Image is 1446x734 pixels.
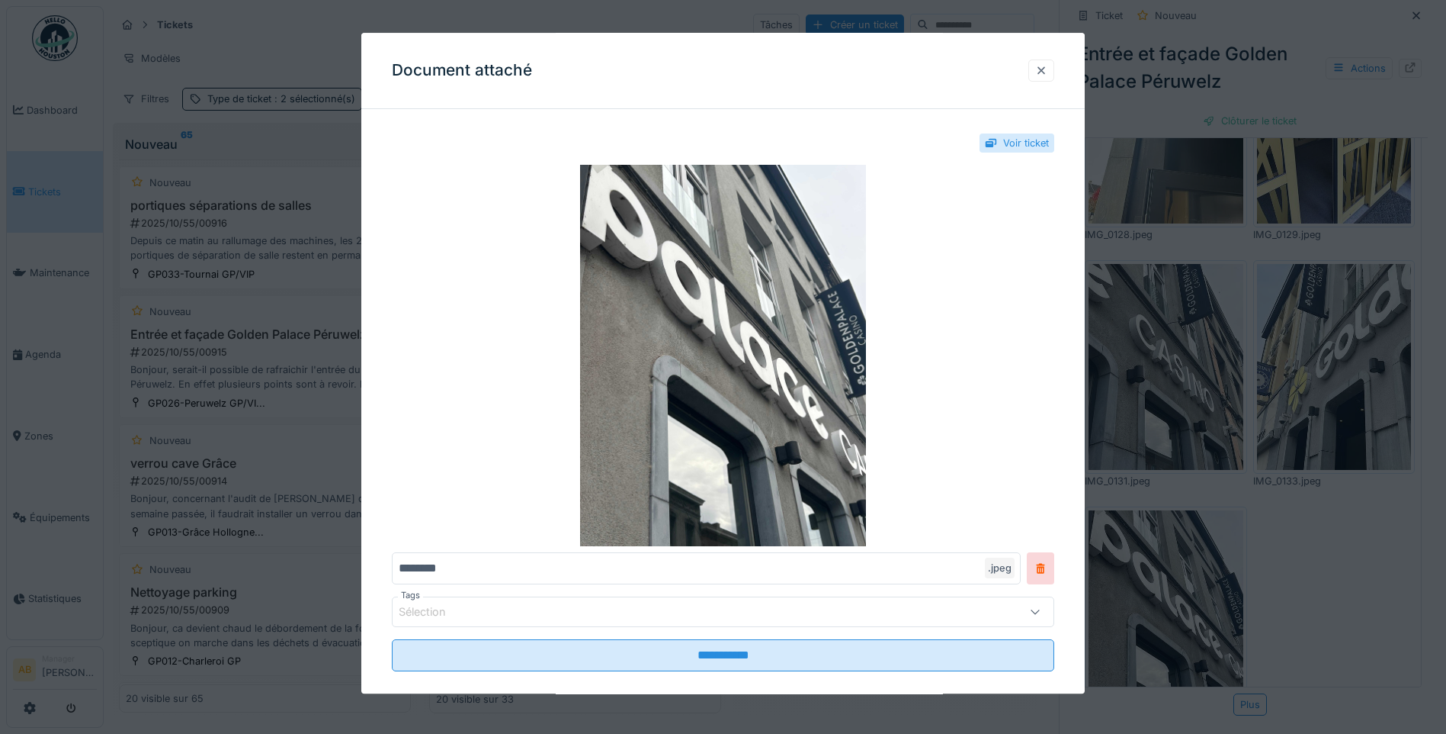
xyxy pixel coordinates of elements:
[985,558,1015,578] div: .jpeg
[399,604,467,621] div: Sélection
[392,165,1054,546] img: e4050d98-0b34-477b-842b-2c3c7efd8b44-IMG_0134.jpeg
[1003,136,1049,150] div: Voir ticket
[392,61,532,80] h3: Document attaché
[398,589,423,602] label: Tags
